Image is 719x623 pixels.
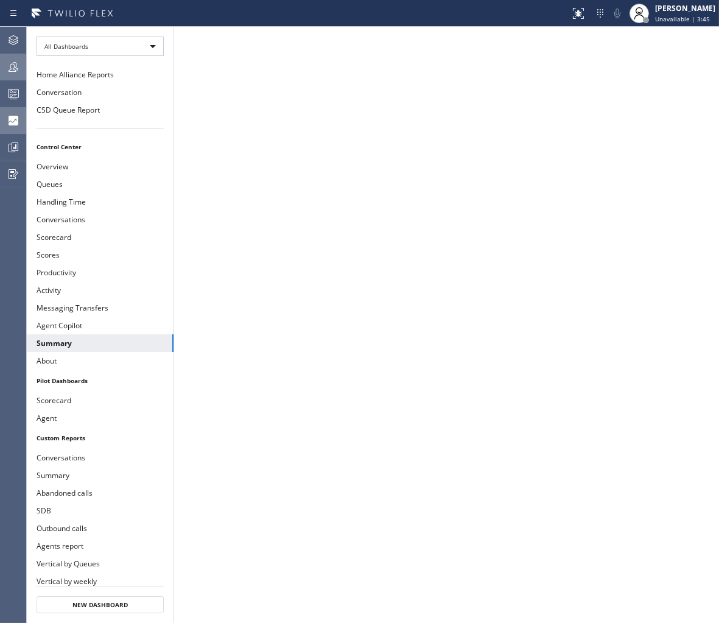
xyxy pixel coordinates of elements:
button: Scorecard [27,392,174,409]
button: Home Alliance Reports [27,66,174,83]
span: Unavailable | 3:45 [655,15,710,23]
button: SDB [27,502,174,519]
button: Vertical by weekly [27,572,174,590]
button: Summary [27,334,174,352]
button: About [27,352,174,370]
button: Conversations [27,449,174,466]
button: Handling Time [27,193,174,211]
button: Agent Copilot [27,317,174,334]
div: All Dashboards [37,37,164,56]
li: Custom Reports [27,430,174,446]
button: Vertical by Queues [27,555,174,572]
button: Conversation [27,83,174,101]
button: Agent [27,409,174,427]
button: Activity [27,281,174,299]
li: Control Center [27,139,174,155]
button: Scorecard [27,228,174,246]
button: Messaging Transfers [27,299,174,317]
button: Agents report [27,537,174,555]
button: Conversations [27,211,174,228]
button: Summary [27,466,174,484]
button: Queues [27,175,174,193]
button: Overview [27,158,174,175]
li: Pilot Dashboards [27,373,174,389]
button: Scores [27,246,174,264]
button: Mute [609,5,626,22]
div: [PERSON_NAME] [655,3,715,13]
button: Outbound calls [27,519,174,537]
button: New Dashboard [37,596,164,613]
button: Productivity [27,264,174,281]
iframe: dashboard_9f6bb337dffe [174,27,719,623]
button: Abandoned calls [27,484,174,502]
button: CSD Queue Report [27,101,174,119]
